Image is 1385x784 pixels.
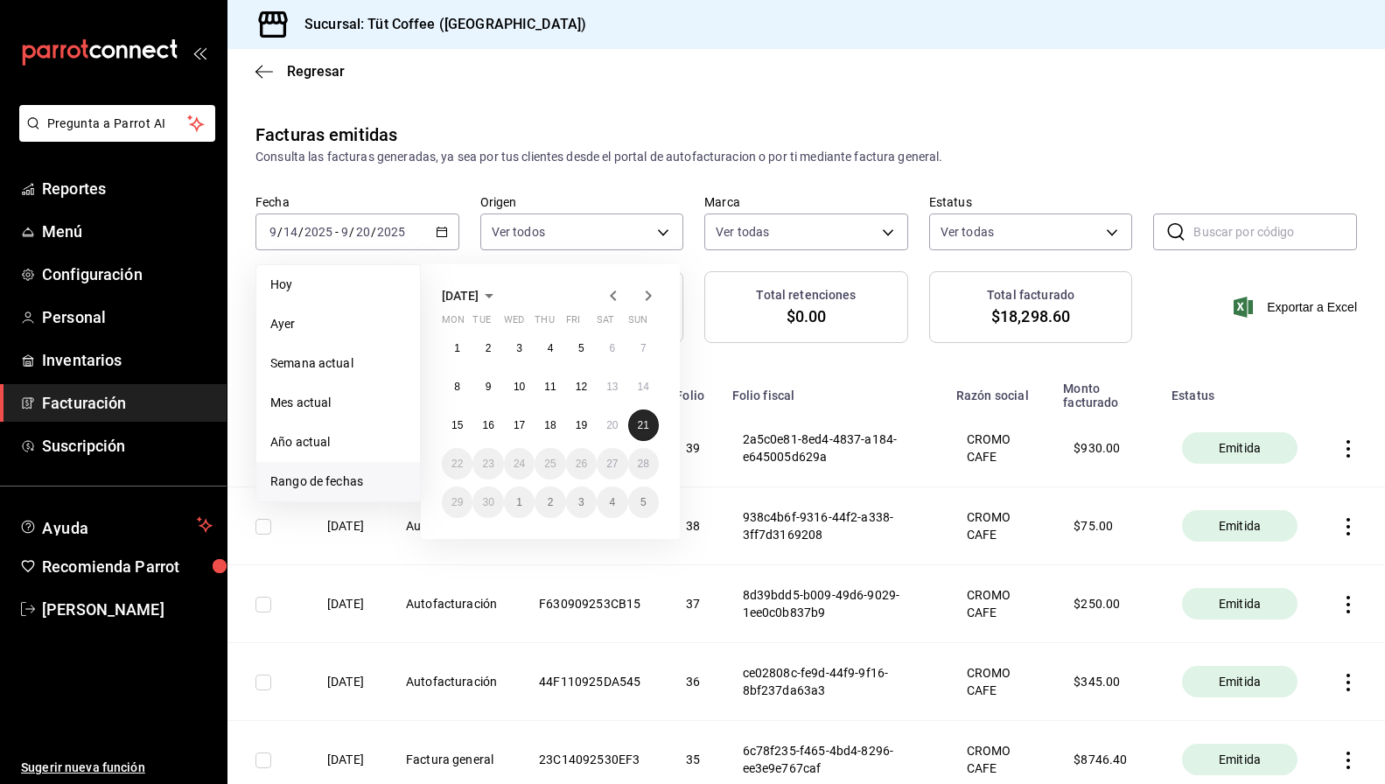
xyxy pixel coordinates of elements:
[472,409,503,441] button: September 16, 2025
[504,314,524,332] abbr: Wednesday
[535,409,565,441] button: September 18, 2025
[454,342,460,354] abbr: September 1, 2025
[640,496,647,508] abbr: October 5, 2025
[442,409,472,441] button: September 15, 2025
[756,286,856,304] h3: Total retenciones
[486,381,492,393] abbr: September 9, 2025
[946,409,1053,487] th: CROMO CAFE
[42,177,213,200] span: Reportes
[19,105,215,142] button: Pregunta a Parrot AI
[566,332,597,364] button: September 5, 2025
[597,486,627,518] button: October 4, 2025
[355,225,371,239] input: --
[47,115,188,133] span: Pregunta a Parrot AI
[544,381,556,393] abbr: September 11, 2025
[492,223,545,241] span: Ver todos
[535,332,565,364] button: September 4, 2025
[535,448,565,479] button: September 25, 2025
[283,225,298,239] input: --
[290,14,586,35] h3: Sucursal: Tüt Coffee ([GEOGRAPHIC_DATA])
[566,409,597,441] button: September 19, 2025
[638,419,649,431] abbr: September 21, 2025
[482,458,493,470] abbr: September 23, 2025
[454,381,460,393] abbr: September 8, 2025
[504,448,535,479] button: September 24, 2025
[1053,565,1161,643] th: $ 250.00
[514,419,525,431] abbr: September 17, 2025
[442,332,472,364] button: September 1, 2025
[514,381,525,393] abbr: September 10, 2025
[42,220,213,243] span: Menú
[472,314,490,332] abbr: Tuesday
[722,409,946,487] th: 2a5c0e81-8ed4-4837-a184-e645005d629a
[371,225,376,239] span: /
[929,196,1133,208] label: Estatus
[946,643,1053,721] th: CROMO CAFE
[472,448,503,479] button: September 23, 2025
[535,371,565,402] button: September 11, 2025
[335,225,339,239] span: -
[255,63,345,80] button: Regresar
[566,314,580,332] abbr: Friday
[597,332,627,364] button: September 6, 2025
[1212,517,1268,535] span: Emitida
[597,314,614,332] abbr: Saturday
[192,45,206,59] button: open_drawer_menu
[987,286,1074,304] h3: Total facturado
[442,314,465,332] abbr: Monday
[609,496,615,508] abbr: October 4, 2025
[442,448,472,479] button: September 22, 2025
[340,225,349,239] input: --
[306,487,385,565] th: [DATE]
[269,225,277,239] input: --
[941,223,994,241] span: Ver todas
[514,458,525,470] abbr: September 24, 2025
[576,458,587,470] abbr: September 26, 2025
[665,565,721,643] th: 37
[255,122,397,148] div: Facturas emitidas
[472,486,503,518] button: September 30, 2025
[480,196,684,208] label: Origen
[704,196,908,208] label: Marca
[1212,439,1268,457] span: Emitida
[451,419,463,431] abbr: September 15, 2025
[597,371,627,402] button: September 13, 2025
[270,354,406,373] span: Semana actual
[472,332,503,364] button: September 2, 2025
[270,276,406,294] span: Hoy
[1212,673,1268,690] span: Emitida
[1053,487,1161,565] th: $ 75.00
[640,342,647,354] abbr: September 7, 2025
[472,371,503,402] button: September 9, 2025
[722,371,946,409] th: Folio fiscal
[451,496,463,508] abbr: September 29, 2025
[548,496,554,508] abbr: October 2, 2025
[298,225,304,239] span: /
[255,196,459,208] label: Fecha
[946,565,1053,643] th: CROMO CAFE
[255,148,1357,166] div: Consulta las facturas generadas, ya sea por tus clientes desde el portal de autofacturacion o por...
[270,433,406,451] span: Año actual
[486,342,492,354] abbr: September 2, 2025
[548,342,554,354] abbr: September 4, 2025
[628,486,659,518] button: October 5, 2025
[606,381,618,393] abbr: September 13, 2025
[21,759,213,777] span: Sugerir nueva función
[578,496,584,508] abbr: October 3, 2025
[442,371,472,402] button: September 8, 2025
[270,315,406,333] span: Ayer
[385,487,518,565] th: Autofacturación
[535,314,554,332] abbr: Thursday
[1237,297,1357,318] button: Exportar a Excel
[376,225,406,239] input: ----
[628,371,659,402] button: September 14, 2025
[442,285,500,306] button: [DATE]
[665,643,721,721] th: 36
[1053,409,1161,487] th: $ 930.00
[628,448,659,479] button: September 28, 2025
[1212,751,1268,768] span: Emitida
[287,63,345,80] span: Regresar
[349,225,354,239] span: /
[385,565,518,643] th: Autofacturación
